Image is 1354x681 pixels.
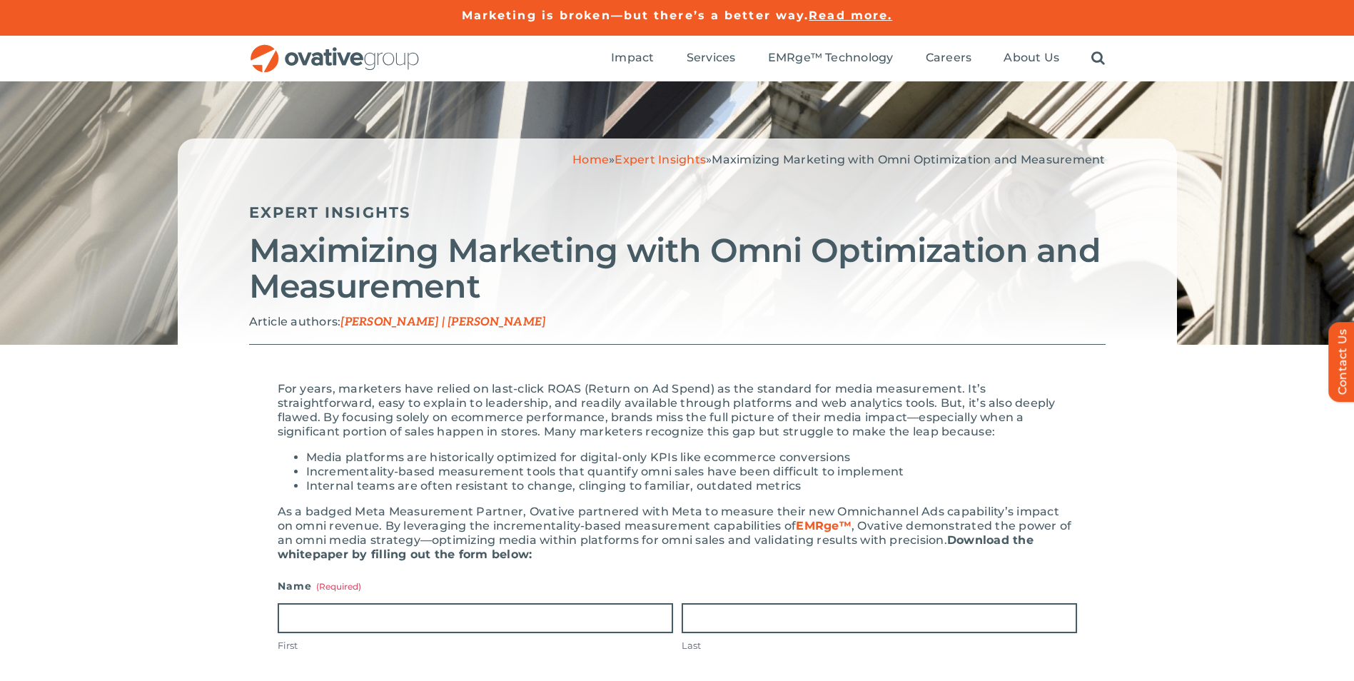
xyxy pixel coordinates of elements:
a: OG_Full_horizontal_RGB [249,43,420,56]
a: EMRge™ Technology [768,51,894,66]
span: EMRge™ Technology [768,51,894,65]
span: Impact [611,51,654,65]
a: Expert Insights [249,203,411,221]
li: Internal teams are often resistant to change, clinging to familiar, outdated metrics [306,479,1077,493]
p: Article authors: [249,315,1106,330]
a: Expert Insights [615,153,706,166]
label: Last [682,639,1077,652]
a: Read more. [809,9,892,22]
li: Media platforms are historically optimized for digital-only KPIs like ecommerce conversions [306,450,1077,465]
a: Careers [926,51,972,66]
h2: Maximizing Marketing with Omni Optimization and Measurement [249,233,1106,304]
span: Maximizing Marketing with Omni Optimization and Measurement [712,153,1105,166]
a: Home [572,153,609,166]
span: Services [687,51,736,65]
label: First [278,639,673,652]
a: Services [687,51,736,66]
b: Download the whitepaper by filling out the form below: [278,533,1034,561]
legend: Name [278,576,361,596]
span: » » [572,153,1105,166]
a: Search [1091,51,1105,66]
div: For years, marketers have relied on last-click ROAS (Return on Ad Spend) as the standard for medi... [278,382,1077,439]
a: About Us [1004,51,1059,66]
div: As a badged Meta Measurement Partner, Ovative partnered with Meta to measure their new Omnichanne... [278,505,1077,562]
a: Impact [611,51,654,66]
span: (Required) [316,581,361,592]
a: Marketing is broken—but there’s a better way. [462,9,809,22]
span: Careers [926,51,972,65]
span: About Us [1004,51,1059,65]
a: EMRge™ [796,519,851,533]
span: [PERSON_NAME] | [PERSON_NAME] [340,316,545,329]
nav: Menu [611,36,1105,81]
li: Incrementality-based measurement tools that quantify omni sales have been difficult to implement [306,465,1077,479]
